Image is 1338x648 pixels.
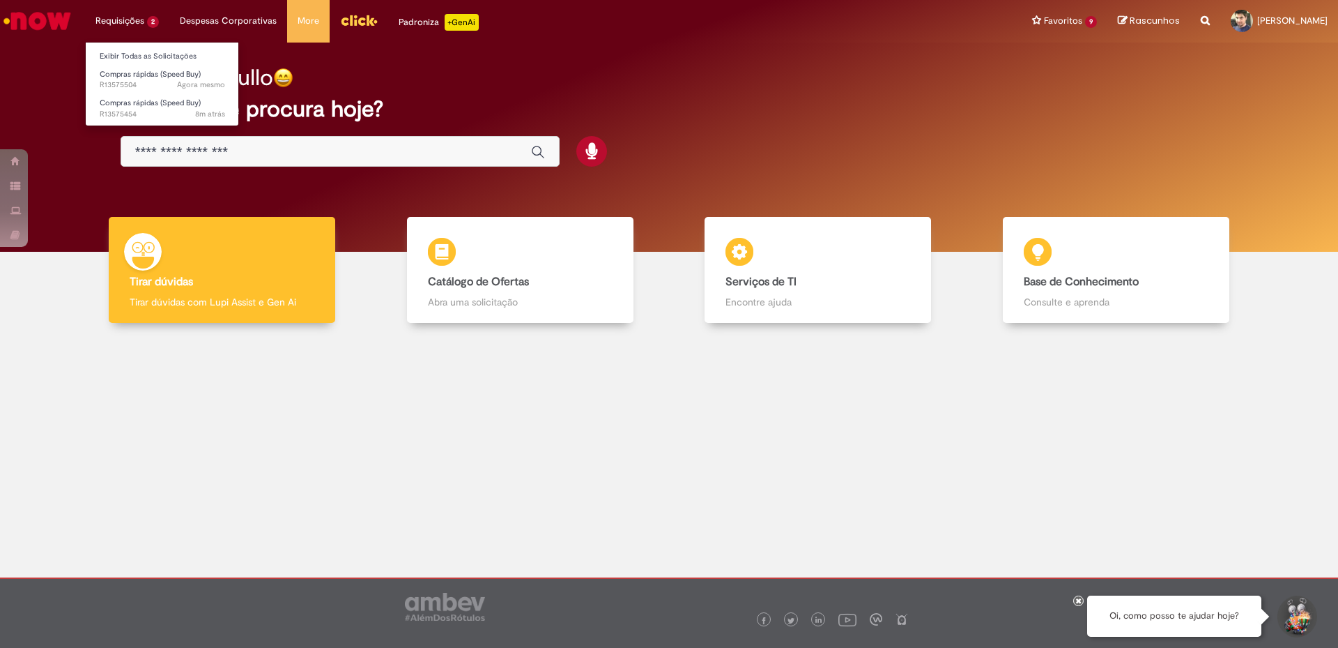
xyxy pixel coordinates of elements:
[405,593,485,621] img: logo_footer_ambev_rotulo_gray.png
[1118,15,1180,28] a: Rascunhos
[870,613,882,626] img: logo_footer_workplace.png
[1024,275,1139,289] b: Base de Conhecimento
[1257,15,1328,27] span: [PERSON_NAME]
[86,67,239,93] a: Aberto R13575504 : Compras rápidas (Speed Buy)
[428,295,613,309] p: Abra uma solicitação
[147,16,159,28] span: 2
[86,49,239,64] a: Exibir Todas as Solicitações
[177,80,225,90] span: Agora mesmo
[787,617,794,624] img: logo_footer_twitter.png
[298,14,319,28] span: More
[1,7,73,35] img: ServiceNow
[1130,14,1180,27] span: Rascunhos
[177,80,225,90] time: 29/09/2025 09:55:55
[195,109,225,119] span: 8m atrás
[130,275,193,289] b: Tirar dúvidas
[1024,295,1208,309] p: Consulte e aprenda
[760,617,767,624] img: logo_footer_facebook.png
[85,42,239,126] ul: Requisições
[428,275,529,289] b: Catálogo de Ofertas
[195,109,225,119] time: 29/09/2025 09:47:54
[340,10,378,31] img: click_logo_yellow_360x200.png
[180,14,277,28] span: Despesas Corporativas
[73,217,371,324] a: Tirar dúvidas Tirar dúvidas com Lupi Assist e Gen Ai
[86,96,239,121] a: Aberto R13575454 : Compras rápidas (Speed Buy)
[445,14,479,31] p: +GenAi
[1044,14,1082,28] span: Favoritos
[273,68,293,88] img: happy-face.png
[725,275,797,289] b: Serviços de TI
[100,80,225,91] span: R13575504
[371,217,670,324] a: Catálogo de Ofertas Abra uma solicitação
[895,613,908,626] img: logo_footer_naosei.png
[815,617,822,625] img: logo_footer_linkedin.png
[725,295,910,309] p: Encontre ajuda
[95,14,144,28] span: Requisições
[1085,16,1097,28] span: 9
[100,69,201,80] span: Compras rápidas (Speed Buy)
[1087,596,1261,637] div: Oi, como posso te ajudar hoje?
[121,97,1218,121] h2: O que você procura hoje?
[967,217,1266,324] a: Base de Conhecimento Consulte e aprenda
[130,295,314,309] p: Tirar dúvidas com Lupi Assist e Gen Ai
[100,109,225,120] span: R13575454
[669,217,967,324] a: Serviços de TI Encontre ajuda
[1275,596,1317,638] button: Iniciar Conversa de Suporte
[399,14,479,31] div: Padroniza
[100,98,201,108] span: Compras rápidas (Speed Buy)
[838,610,856,628] img: logo_footer_youtube.png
